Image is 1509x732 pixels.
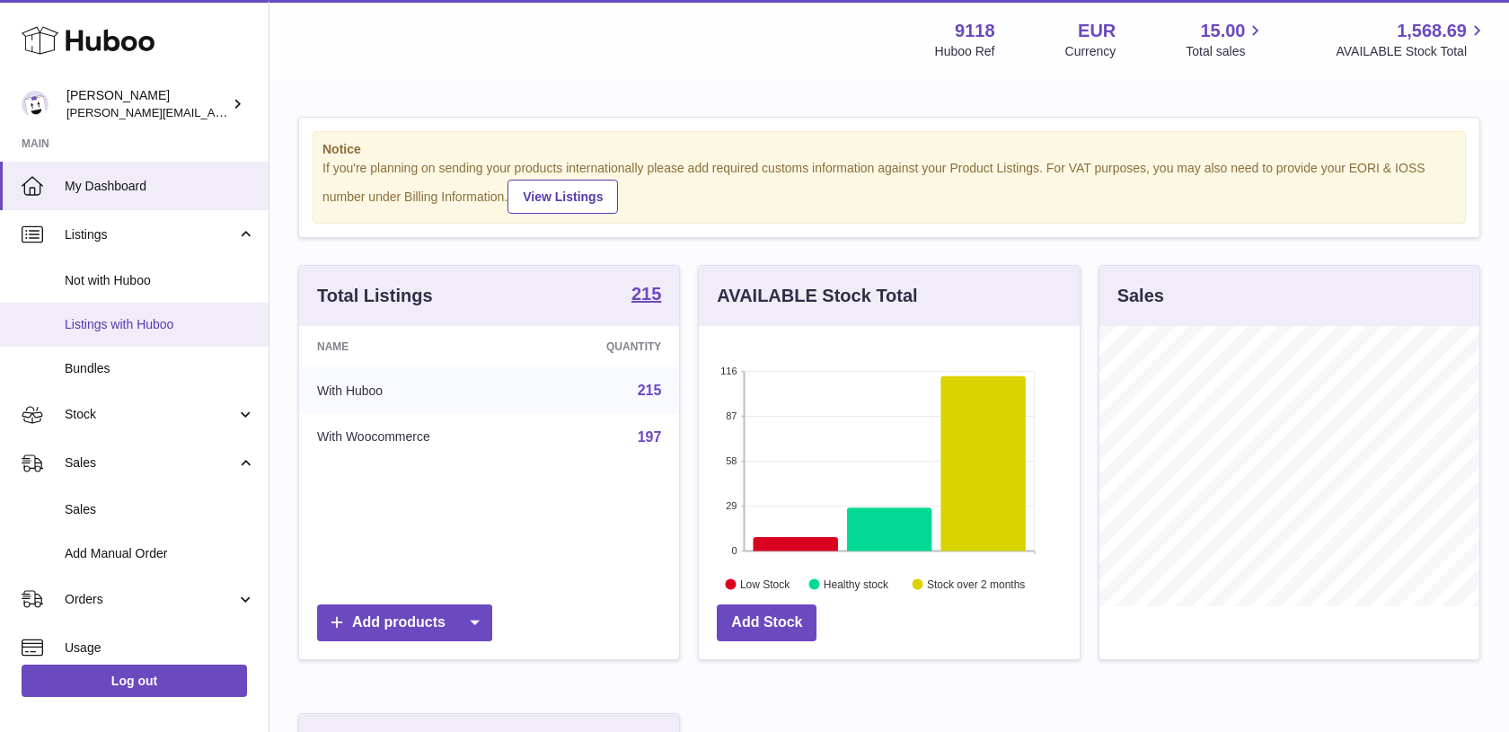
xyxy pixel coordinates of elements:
text: 87 [727,410,737,421]
span: 15.00 [1200,19,1245,43]
div: Huboo Ref [935,43,995,60]
div: [PERSON_NAME] [66,87,228,121]
span: Sales [65,454,236,472]
text: 0 [732,545,737,556]
span: Listings [65,226,236,243]
text: Low Stock [740,578,790,590]
h3: Total Listings [317,284,433,308]
div: Keywords by Traffic [199,106,303,118]
span: Usage [65,639,255,657]
a: Add products [317,604,492,641]
a: Log out [22,665,247,697]
span: Listings with Huboo [65,316,255,333]
strong: 9118 [955,19,995,43]
div: Domain Overview [68,106,161,118]
text: 116 [720,366,737,376]
img: tab_domain_overview_orange.svg [49,104,63,119]
td: With Huboo [299,367,535,414]
strong: EUR [1078,19,1116,43]
div: Domain: [DOMAIN_NAME] [47,47,198,61]
span: 1,568.69 [1397,19,1467,43]
a: 215 [638,383,662,398]
strong: 215 [631,285,661,303]
a: View Listings [507,180,618,214]
td: With Woocommerce [299,414,535,461]
h3: AVAILABLE Stock Total [717,284,917,308]
span: Add Manual Order [65,545,255,562]
a: 15.00 Total sales [1186,19,1266,60]
text: Healthy stock [824,578,889,590]
div: v 4.0.25 [50,29,88,43]
a: Add Stock [717,604,816,641]
text: 29 [727,500,737,511]
div: Currency [1065,43,1116,60]
h3: Sales [1117,284,1164,308]
img: tab_keywords_by_traffic_grey.svg [179,104,193,119]
span: Total sales [1186,43,1266,60]
strong: Notice [322,141,1456,158]
a: 215 [631,285,661,306]
a: 197 [638,429,662,445]
th: Name [299,326,535,367]
th: Quantity [535,326,680,367]
span: Stock [65,406,236,423]
text: Stock over 2 months [927,578,1025,590]
img: freddie.sawkins@czechandspeake.com [22,91,49,118]
text: 58 [727,455,737,466]
span: Not with Huboo [65,272,255,289]
span: Bundles [65,360,255,377]
a: 1,568.69 AVAILABLE Stock Total [1336,19,1487,60]
span: My Dashboard [65,178,255,195]
div: If you're planning on sending your products internationally please add required customs informati... [322,160,1456,214]
img: website_grey.svg [29,47,43,61]
span: [PERSON_NAME][EMAIL_ADDRESS][PERSON_NAME][DOMAIN_NAME] [66,105,456,119]
img: logo_orange.svg [29,29,43,43]
span: Orders [65,591,236,608]
span: AVAILABLE Stock Total [1336,43,1487,60]
span: Sales [65,501,255,518]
